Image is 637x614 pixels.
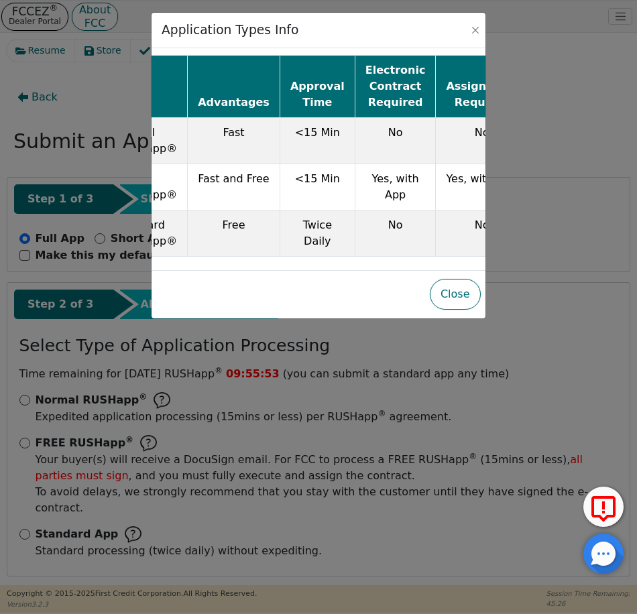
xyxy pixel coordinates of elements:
button: Close [469,23,482,37]
h3: Application Types Info [158,19,302,41]
th: Assignment Required [436,55,528,117]
td: Free [188,210,280,256]
td: No [355,117,436,164]
th: Electronic Contract Required [355,55,436,117]
td: <15 Min [280,117,355,164]
td: Fast and Free [188,164,280,210]
td: <15 Min [280,164,355,210]
td: Yes, with App [436,164,528,210]
button: Close [430,279,481,310]
td: Fast [188,117,280,164]
td: No [436,210,528,256]
th: Advantages [188,55,280,117]
td: No [355,210,436,256]
td: No [436,117,528,164]
td: Yes, with App [355,164,436,210]
button: Report Error to FCC [583,487,624,527]
th: Approval Time [280,55,355,117]
td: Twice Daily [280,210,355,256]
